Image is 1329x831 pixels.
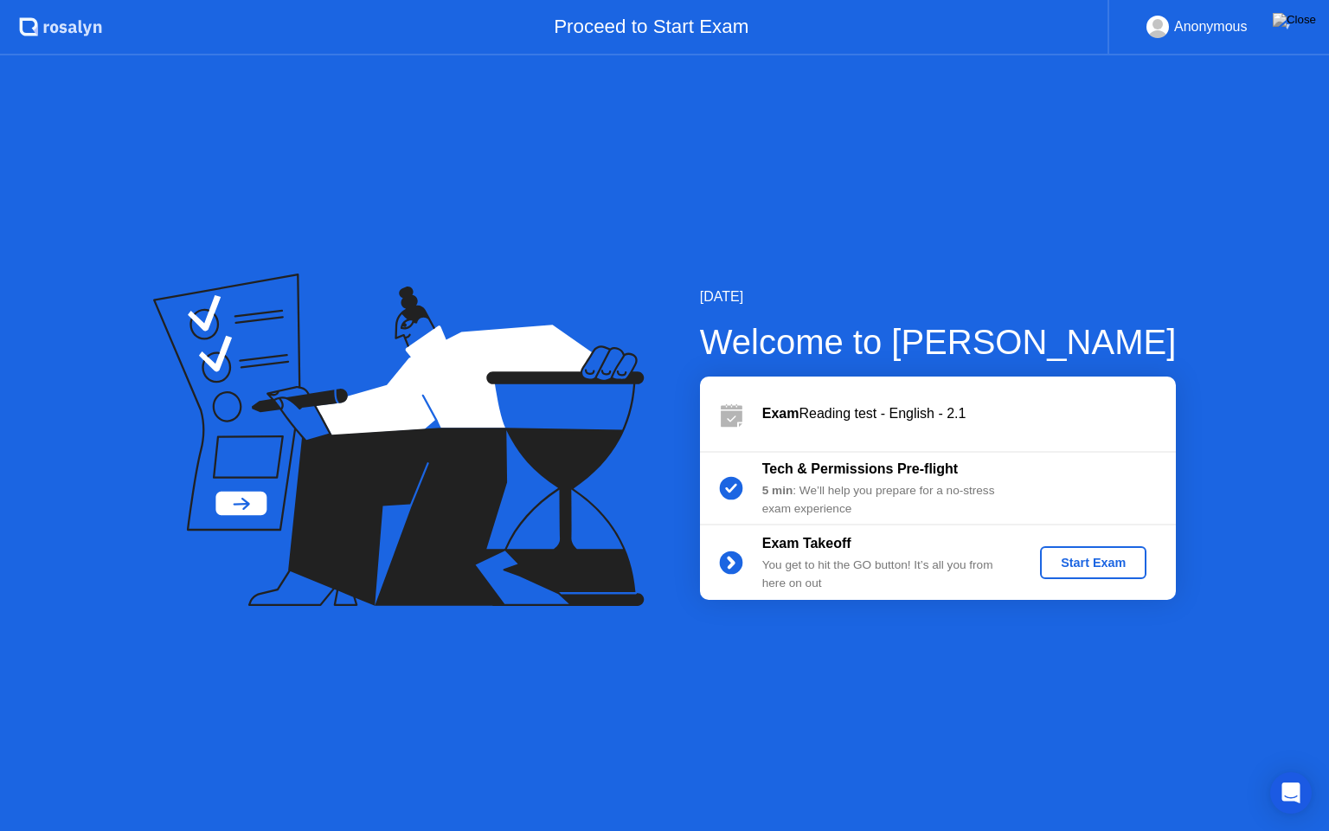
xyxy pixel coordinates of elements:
b: 5 min [762,484,793,497]
div: Reading test - English - 2.1 [762,403,1176,424]
div: Welcome to [PERSON_NAME] [700,316,1177,368]
div: You get to hit the GO button! It’s all you from here on out [762,557,1011,592]
b: Exam [762,406,799,421]
div: : We’ll help you prepare for a no-stress exam experience [762,482,1011,518]
button: Start Exam [1040,546,1146,579]
div: [DATE] [700,287,1177,307]
b: Exam Takeoff [762,536,851,551]
b: Tech & Permissions Pre-flight [762,461,958,476]
div: Anonymous [1174,16,1248,38]
div: Start Exam [1047,556,1140,570]
div: Open Intercom Messenger [1270,772,1312,814]
img: Close [1273,13,1316,27]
